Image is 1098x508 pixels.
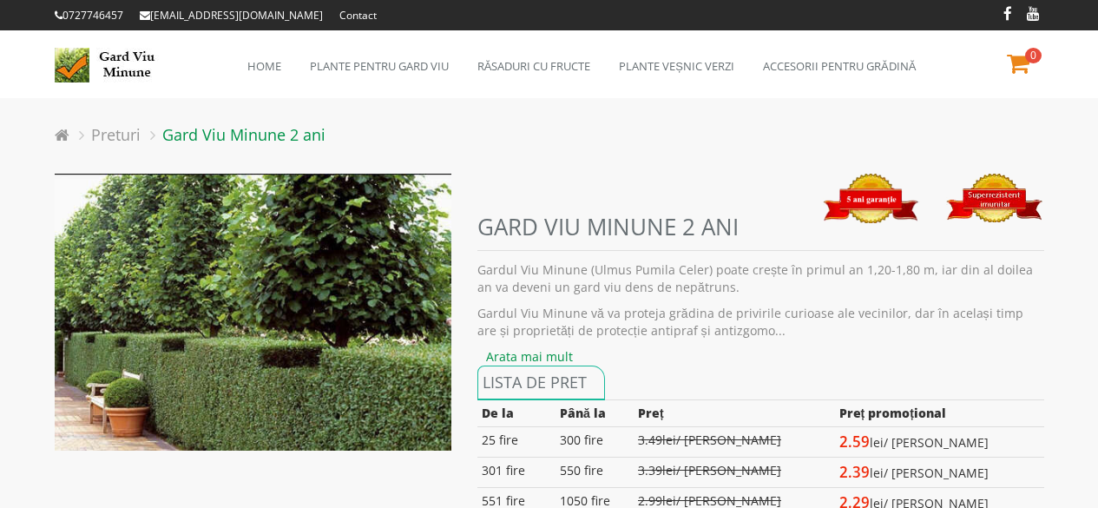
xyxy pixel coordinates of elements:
th: De la [477,400,556,427]
a: Arata mai mult [486,348,573,366]
td: 25 fire [477,427,556,458]
a: Preturi [91,124,141,145]
span: 2.39 [839,462,870,482]
a: 0727746457 [55,8,123,23]
th: Preț [634,400,835,427]
h2: Gard Viu Minune 2 ani [477,213,739,241]
span: 2.59 [839,432,870,452]
span: 3.39 [638,462,662,478]
img: Super rezistent immunitar [946,174,1043,223]
p: Gardul Viu Minune vă va proteja grădina de privirile curioase ale vecinilor, dar în același timp ... [477,305,1044,340]
img: 5 ani garantie [823,174,920,223]
th: Până la [556,400,634,427]
p: Gardul Viu Minune (Ulmus Pumila Celer) poate crește în primul an 1,20-1,80 m, iar din al doilea a... [477,261,1044,296]
a: Răsaduri cu fructe [462,30,604,98]
td: 550 fire [556,458,634,488]
a: [EMAIL_ADDRESS][DOMAIN_NAME] [140,8,323,23]
td: 300 fire [556,427,634,458]
a: Plante pentru gard viu [294,30,462,98]
th: Preț promoțional [835,400,1044,427]
span: 3.49 [638,432,662,448]
a: Plante veșnic verzi [603,30,747,98]
td: lei/ [PERSON_NAME] [835,458,1044,488]
td: lei/ [PERSON_NAME] [634,427,835,458]
td: 301 fire [477,458,556,488]
a: Lista de pret [477,366,605,401]
img: Gard Viu Minune 2 ani [55,174,452,451]
td: lei/ [PERSON_NAME] [835,427,1044,458]
td: lei/ [PERSON_NAME] [634,458,835,488]
a: Home [232,30,294,98]
span: 0 [1025,48,1042,63]
a: Contact [339,8,377,23]
li: Gard Viu Minune 2 ani [144,124,325,148]
img: Logo [55,48,168,82]
a: Accesorii pentru grădină [747,30,929,98]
